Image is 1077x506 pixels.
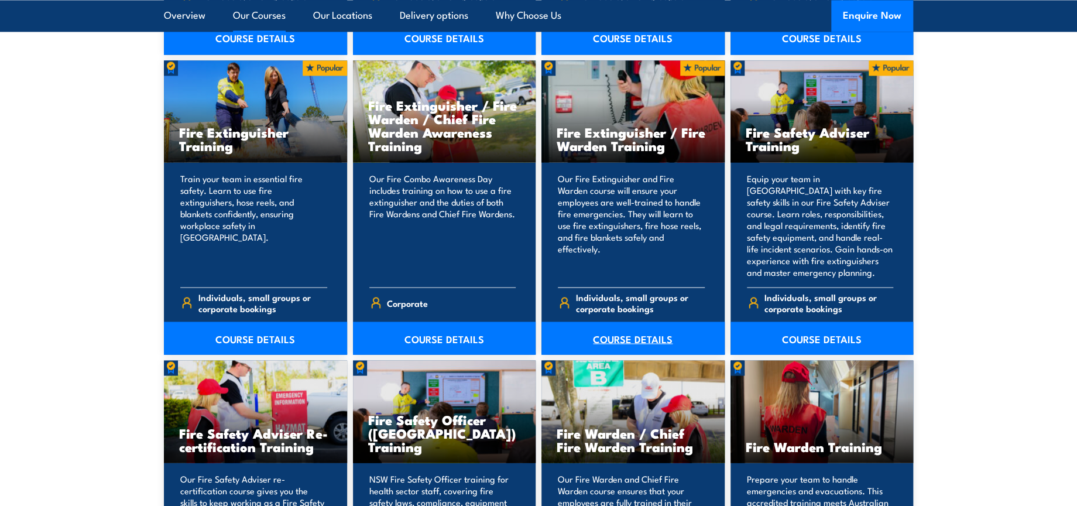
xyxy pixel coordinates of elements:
a: COURSE DETAILS [353,22,536,54]
h3: Fire Safety Adviser Re-certification Training [179,426,332,453]
a: COURSE DETAILS [730,322,914,354]
span: Individuals, small groups or corporate bookings [576,291,705,313]
h3: Fire Extinguisher Training [179,125,332,152]
p: Train your team in essential fire safety. Learn to use fire extinguishers, hose reels, and blanke... [180,172,327,278]
h3: Fire Extinguisher / Fire Warden / Chief Fire Warden Awareness Training [368,98,521,152]
h3: Fire Warden / Chief Fire Warden Training [557,426,709,453]
p: Equip your team in [GEOGRAPHIC_DATA] with key fire safety skills in our Fire Safety Adviser cours... [747,172,894,278]
h3: Fire Safety Adviser Training [746,125,898,152]
h3: Fire Extinguisher / Fire Warden Training [557,125,709,152]
h3: Fire Safety Officer ([GEOGRAPHIC_DATA]) Training [368,412,521,453]
span: Individuals, small groups or corporate bookings [198,291,327,313]
p: Our Fire Extinguisher and Fire Warden course will ensure your employees are well-trained to handl... [558,172,705,278]
a: COURSE DETAILS [353,322,536,354]
a: COURSE DETAILS [541,22,725,54]
a: COURSE DETAILS [164,322,347,354]
p: Our Fire Combo Awareness Day includes training on how to use a fire extinguisher and the duties o... [369,172,516,278]
a: COURSE DETAILS [730,22,914,54]
span: Corporate [387,293,428,312]
span: Individuals, small groups or corporate bookings [764,291,893,313]
h3: Fire Warden Training [746,439,898,453]
a: COURSE DETAILS [164,22,347,54]
a: COURSE DETAILS [541,322,725,354]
